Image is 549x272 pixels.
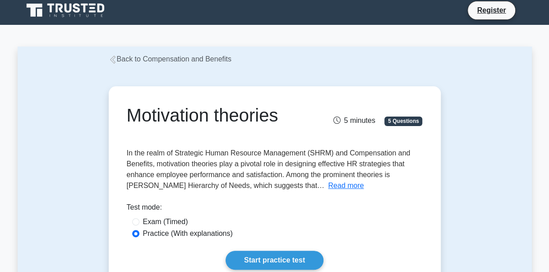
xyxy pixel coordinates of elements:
a: Register [471,5,511,16]
h1: Motivation theories [127,104,320,126]
label: Practice (With explanations) [143,228,233,239]
span: 5 Questions [384,117,422,126]
label: Exam (Timed) [143,216,188,227]
button: Read more [328,180,364,191]
a: Back to Compensation and Benefits [109,55,231,63]
span: In the realm of Strategic Human Resource Management (SHRM) and Compensation and Benefits, motivat... [127,149,411,189]
a: Start practice test [226,251,323,270]
div: Test mode: [127,202,423,216]
span: 5 minutes [333,117,375,124]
